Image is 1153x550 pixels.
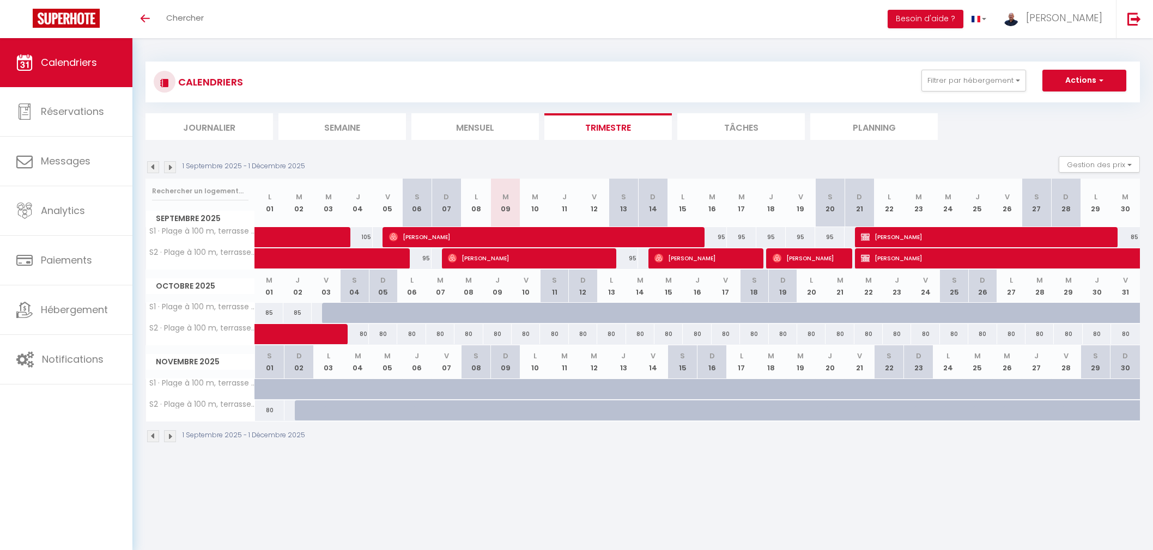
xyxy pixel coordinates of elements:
[626,270,654,303] th: 14
[756,179,786,227] th: 18
[41,303,108,316] span: Hébergement
[1110,179,1140,227] th: 30
[461,179,490,227] th: 08
[41,105,104,118] span: Réservations
[148,248,257,256] span: S2 · Plage à 100 m, terrasse vue mer, parking, wifi
[874,179,903,227] th: 22
[723,275,728,285] abbr: V
[712,270,740,303] th: 17
[369,270,397,303] th: 05
[41,253,92,267] span: Paiements
[992,179,1022,227] th: 26
[1034,192,1039,202] abbr: S
[183,161,305,172] p: 1 Septembre 2025 - 1 Décembre 2025
[550,179,579,227] th: 11
[432,345,461,378] th: 07
[148,324,257,332] span: S2 · Plage à 100 m, terrasse vue mer, parking, wifi
[1003,10,1019,26] img: ...
[888,192,891,202] abbr: L
[933,179,963,227] th: 24
[343,179,373,227] th: 04
[540,324,568,344] div: 80
[845,179,874,227] th: 21
[786,227,815,247] div: 95
[1127,12,1141,26] img: logout
[874,345,903,378] th: 22
[454,270,483,303] th: 08
[267,351,272,361] abbr: S
[266,275,272,285] abbr: M
[437,275,444,285] abbr: M
[389,227,699,247] span: [PERSON_NAME]
[650,192,656,202] abbr: D
[933,345,963,378] th: 24
[1111,270,1140,303] th: 31
[373,179,402,227] th: 05
[609,179,638,227] th: 13
[887,351,891,361] abbr: S
[343,227,373,247] div: 105
[426,270,454,303] th: 07
[1010,275,1013,285] abbr: L
[562,192,567,202] abbr: J
[810,113,938,140] li: Planning
[667,345,697,378] th: 15
[697,227,727,247] div: 95
[895,275,899,285] abbr: J
[561,351,568,361] abbr: M
[845,345,874,378] th: 21
[861,227,1110,247] span: [PERSON_NAME]
[145,113,273,140] li: Journalier
[865,275,872,285] abbr: M
[283,270,312,303] th: 02
[680,351,685,361] abbr: S
[410,275,414,285] abbr: L
[41,204,85,217] span: Analytics
[997,324,1025,344] div: 80
[483,270,512,303] th: 09
[768,351,774,361] abbr: M
[1122,351,1128,361] abbr: D
[709,351,715,361] abbr: D
[945,192,951,202] abbr: M
[1095,275,1099,285] abbr: J
[356,192,360,202] abbr: J
[491,345,520,378] th: 09
[278,113,406,140] li: Semaine
[904,179,933,227] th: 23
[41,154,90,168] span: Messages
[397,270,426,303] th: 06
[597,270,626,303] th: 13
[697,179,727,227] th: 16
[540,270,568,303] th: 11
[911,324,939,344] div: 80
[815,227,845,247] div: 95
[1110,345,1140,378] th: 30
[146,278,254,294] span: Octobre 2025
[727,345,756,378] th: 17
[609,345,638,378] th: 13
[651,351,656,361] abbr: V
[638,345,667,378] th: 14
[695,275,700,285] abbr: J
[815,179,845,227] th: 20
[569,324,597,344] div: 80
[474,351,478,361] abbr: S
[512,324,540,344] div: 80
[550,345,579,378] th: 11
[579,345,609,378] th: 12
[448,248,608,268] span: [PERSON_NAME]
[148,303,257,311] span: S1 · Plage à 100 m, terrasse vue mer, parking, wifi
[709,192,715,202] abbr: M
[677,113,805,140] li: Tâches
[148,379,257,387] span: S1 · Plage à 100 m, terrasse vue mer, parking, wifi
[520,345,550,378] th: 10
[502,192,509,202] abbr: M
[397,324,426,344] div: 80
[42,352,104,366] span: Notifications
[552,275,557,285] abbr: S
[415,192,420,202] abbr: S
[355,351,361,361] abbr: M
[667,179,697,227] th: 15
[444,351,449,361] abbr: V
